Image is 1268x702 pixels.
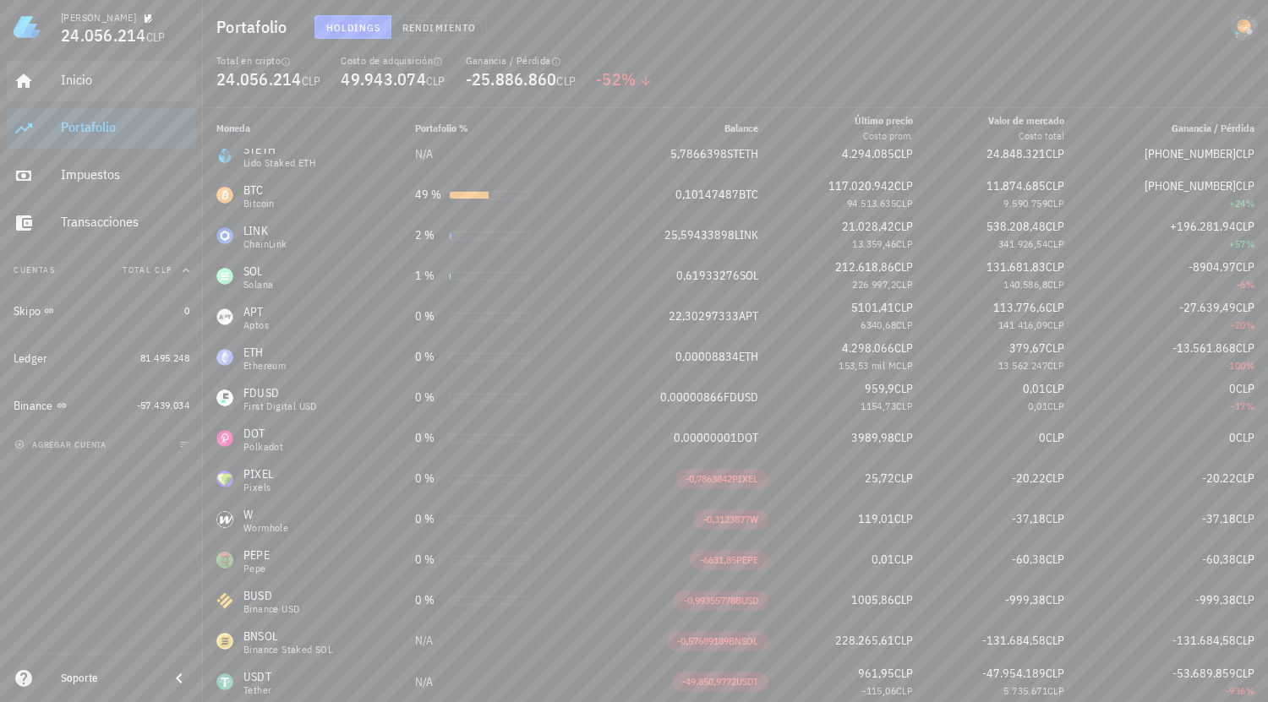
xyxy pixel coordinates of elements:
span: 0,01 [1028,400,1047,412]
span: 94.513.635 [847,197,896,210]
span: 131.681,83 [987,259,1046,275]
div: Wormhole [243,523,288,533]
span: CLP [1236,219,1254,234]
div: -6 [1091,276,1254,293]
span: CLP [1236,430,1254,445]
span: [PHONE_NUMBER] [1145,146,1236,161]
span: Rendimiento [402,21,476,34]
span: 1005,86 [851,592,894,607]
span: CLP [1047,318,1064,331]
div: Skipo [14,304,41,318]
span: 49.943.074 [341,68,426,90]
div: LINK-icon [216,227,233,244]
span: 13.562.247 [998,359,1047,372]
div: BTC-icon [216,187,233,204]
span: 0,01 [872,552,894,567]
div: PIXEL [243,465,273,482]
span: CLP [302,73,321,89]
span: 4.298.066 [842,340,894,356]
span: % [1246,318,1254,331]
div: 0 % [415,551,442,569]
div: BUSD [243,587,299,604]
span: CLP [894,146,913,161]
span: 0,00008834 [675,349,739,364]
span: -999,38 [1005,592,1046,607]
span: CLP [1046,340,1064,356]
span: 6340,68 [861,318,896,331]
div: SOL [243,263,273,280]
span: CLP [1047,684,1064,697]
span: 119,01 [858,511,894,526]
div: Bitcoin [243,199,275,209]
span: CLP [1236,146,1254,161]
div: Binance Staked SOL [243,645,332,655]
span: CLP [1046,259,1064,275]
div: 0 % [415,389,442,406]
span: N/A [415,146,433,161]
span: APT [739,308,758,324]
span: 9.590.759 [1003,197,1047,210]
span: +196.281,94 [1170,219,1236,234]
th: Balance: Sin ordenar. Pulse para ordenar de forma ascendente. [598,108,772,149]
button: agregar cuenta [10,436,114,453]
span: -37,18 [1202,511,1236,526]
span: 1154,73 [861,400,896,412]
span: Balance [724,122,758,134]
span: STETH [727,146,758,161]
span: CLP [1236,259,1254,275]
div: ETH [243,344,286,361]
span: 0,10147487 [675,187,739,202]
div: BUSD-icon [216,592,233,609]
div: 0 % [415,591,442,609]
span: CLP [896,278,913,291]
div: Polkadot [243,442,283,452]
span: 141.416,09 [998,318,1047,331]
span: -25.886.860 [466,68,557,90]
span: Ganancia / Pérdida [1172,122,1254,134]
span: CLP [1046,430,1064,445]
span: CLP [1046,146,1064,161]
span: CLP [894,381,913,396]
div: [PERSON_NAME] [61,11,136,24]
span: 0 [1229,381,1236,396]
div: Ganancia / Pérdida [466,54,577,68]
div: W-icon [216,511,233,528]
span: -60,38 [1202,552,1236,567]
div: -936 [1091,683,1254,699]
span: 0,00000866 [660,389,724,405]
span: -999,38 [1195,592,1236,607]
a: Inicio [7,61,196,101]
span: 153,53 mil M [839,359,896,372]
div: Binance [14,399,53,413]
div: 0 % [415,348,442,366]
a: Binance -57.439.034 [7,385,196,426]
div: ETH-icon [216,349,233,366]
span: % [1246,684,1254,697]
span: CLP [556,73,576,89]
span: CLP [1236,666,1254,681]
div: Tether [243,685,271,695]
span: CLP [1046,300,1064,315]
span: -57.439.034 [137,399,189,411]
div: PIXEL-icon [216,471,233,487]
span: -53.689.859 [1172,666,1236,681]
div: avatar [1231,14,1258,41]
a: Skipo 0 [7,291,196,331]
div: STETH [243,141,316,158]
span: PEPE [736,553,758,566]
div: USDT-icon [216,673,233,690]
div: Inicio [61,72,189,88]
span: 5101,41 [851,300,894,315]
span: -131.684,58 [1172,633,1236,648]
div: 1 % [415,267,442,285]
span: Portafolio % [415,122,468,134]
span: 24.056.214 [216,68,302,90]
span: 379,67 [1009,340,1046,356]
span: FDUSD [724,389,758,405]
span: 226.997,2 [852,278,896,291]
span: CLP [894,666,913,681]
span: BUSD [735,594,758,607]
span: % [1246,359,1254,372]
span: CLP [1236,471,1254,486]
span: 113.776,6 [993,300,1046,315]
